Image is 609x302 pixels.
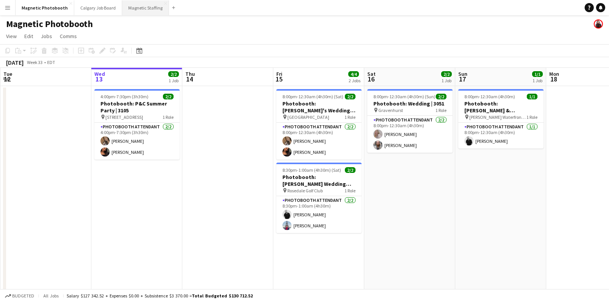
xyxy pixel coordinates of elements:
a: Comms [57,31,80,41]
span: 2/2 [345,94,356,99]
div: 2 Jobs [349,78,360,83]
span: Budgeted [12,293,34,299]
span: 8:00pm-12:30am (4h30m) (Sat) [282,94,343,99]
span: 1 Role [344,188,356,193]
app-job-card: 8:00pm-12:30am (4h30m) (Mon)1/1Photobooth: [PERSON_NAME] & [PERSON_NAME] (2891) [PERSON_NAME] Wat... [458,89,544,149]
app-card-role: Photobooth Attendant2/28:30pm-1:00am (4h30m)[PERSON_NAME][PERSON_NAME] [276,196,362,233]
button: Magnetic Staffing [122,0,169,15]
app-job-card: 8:00pm-12:30am (4h30m) (Sun)2/2Photobooth: Wedding | 3051 Gravenhurst1 RolePhotobooth Attendant2/... [367,89,453,153]
span: Mon [549,70,559,77]
app-job-card: 8:00pm-12:30am (4h30m) (Sat)2/2Photobooth: [PERSON_NAME]'s Wedding | 3132 [GEOGRAPHIC_DATA]1 Role... [276,89,362,160]
span: Thu [185,70,195,77]
button: Magnetic Photobooth [16,0,74,15]
div: EDT [47,59,55,65]
span: 1 Role [526,114,537,120]
h3: Photobooth: [PERSON_NAME] & [PERSON_NAME] (2891) [458,100,544,114]
div: 1 Job [442,78,451,83]
a: View [3,31,20,41]
span: 1/1 [527,94,537,99]
span: 2/2 [436,94,446,99]
span: Sat [367,70,376,77]
h3: Photobooth: [PERSON_NAME] Wedding |3116 [276,174,362,187]
span: 8:00pm-12:30am (4h30m) (Mon) [464,94,527,99]
span: 12 [2,75,12,83]
div: 1 Job [532,78,542,83]
span: 8:00pm-12:30am (4h30m) (Sun) [373,94,435,99]
span: 1/1 [532,71,543,77]
span: 18 [548,75,559,83]
button: Budgeted [4,292,35,300]
span: Gravenhurst [378,107,403,113]
span: 2/2 [345,167,356,173]
app-card-role: Photobooth Attendant2/28:00pm-12:30am (4h30m)[PERSON_NAME][PERSON_NAME] [276,123,362,160]
span: 2/2 [163,94,174,99]
span: Comms [60,33,77,40]
span: 2/2 [168,71,179,77]
span: Rosedale Golf Club [287,188,323,193]
span: 17 [457,75,467,83]
span: 4/4 [348,71,359,77]
span: 2/2 [441,71,452,77]
span: [PERSON_NAME] Waterfront Estate [469,114,526,120]
span: Tue [3,70,12,77]
h3: Photobooth: Wedding | 3051 [367,100,453,107]
app-job-card: 4:00pm-7:30pm (3h30m)2/2Photobooth: P&C Summer Party | 3105 [STREET_ADDRESS]1 RolePhotobooth Atte... [94,89,180,160]
span: All jobs [42,293,60,299]
h3: Photobooth: [PERSON_NAME]'s Wedding | 3132 [276,100,362,114]
span: 1 Role [435,107,446,113]
a: Jobs [38,31,55,41]
span: Fri [276,70,282,77]
app-user-avatar: Maria Lopes [594,19,603,29]
span: 8:30pm-1:00am (4h30m) (Sat) [282,167,341,173]
a: Edit [21,31,36,41]
div: 1 Job [169,78,179,83]
span: 4:00pm-7:30pm (3h30m) [100,94,148,99]
span: 13 [93,75,105,83]
div: Salary $127 342.52 + Expenses $0.00 + Subsistence $3 370.00 = [67,293,253,299]
span: [GEOGRAPHIC_DATA] [287,114,329,120]
h1: Magnetic Photobooth [6,18,93,30]
span: 16 [366,75,376,83]
div: [DATE] [6,59,24,66]
span: Jobs [41,33,52,40]
app-card-role: Photobooth Attendant2/28:00pm-12:30am (4h30m)[PERSON_NAME][PERSON_NAME] [367,116,453,153]
span: Sun [458,70,467,77]
span: [STREET_ADDRESS] [105,114,143,120]
span: 1 Role [163,114,174,120]
span: Edit [24,33,33,40]
app-card-role: Photobooth Attendant2/24:00pm-7:30pm (3h30m)[PERSON_NAME][PERSON_NAME] [94,123,180,160]
span: 1 Role [344,114,356,120]
span: Week 33 [25,59,44,65]
span: 14 [184,75,195,83]
app-card-role: Photobooth Attendant1/18:00pm-12:30am (4h30m)[PERSON_NAME] [458,123,544,149]
button: Calgary Job Board [74,0,122,15]
span: 15 [275,75,282,83]
app-job-card: 8:30pm-1:00am (4h30m) (Sat)2/2Photobooth: [PERSON_NAME] Wedding |3116 Rosedale Golf Club1 RolePho... [276,163,362,233]
span: Wed [94,70,105,77]
h3: Photobooth: P&C Summer Party | 3105 [94,100,180,114]
span: View [6,33,17,40]
span: Total Budgeted $130 712.52 [192,293,253,299]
